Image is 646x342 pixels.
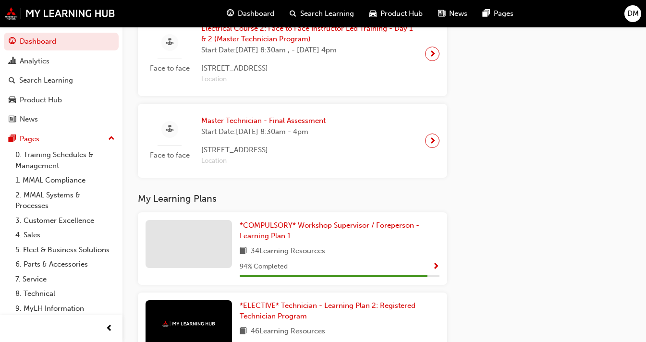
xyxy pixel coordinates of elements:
[429,47,436,61] span: next-icon
[432,263,439,271] span: Show Progress
[12,228,119,243] a: 4. Sales
[483,8,490,20] span: pages-icon
[219,4,282,24] a: guage-iconDashboard
[240,245,247,257] span: book-icon
[429,134,436,147] span: next-icon
[300,8,354,19] span: Search Learning
[4,110,119,128] a: News
[9,37,16,46] span: guage-icon
[9,135,16,144] span: pages-icon
[20,56,49,67] div: Analytics
[12,213,119,228] a: 3. Customer Excellence
[106,323,113,335] span: prev-icon
[9,76,15,85] span: search-icon
[146,19,439,89] a: Face to faceElectrical Course 2: Face to Face Instructor Led Training - Day 1 & 2 (Master Technic...
[12,286,119,301] a: 8. Technical
[494,8,513,19] span: Pages
[238,8,274,19] span: Dashboard
[380,8,423,19] span: Product Hub
[240,326,247,338] span: book-icon
[430,4,475,24] a: news-iconNews
[4,130,119,148] button: Pages
[240,221,419,241] span: *COMPULSORY* Workshop Supervisor / Foreperson - Learning Plan 1
[108,133,115,145] span: up-icon
[19,75,73,86] div: Search Learning
[12,301,119,316] a: 9. MyLH Information
[201,45,417,56] span: Start Date: [DATE] 8:30am , - [DATE] 4pm
[362,4,430,24] a: car-iconProduct Hub
[5,7,115,20] img: mmal
[9,96,16,105] span: car-icon
[201,74,417,85] span: Location
[624,5,641,22] button: DM
[201,156,326,167] span: Location
[166,37,173,49] span: sessionType_FACE_TO_FACE-icon
[4,91,119,109] a: Product Hub
[9,115,16,124] span: news-icon
[146,63,194,74] span: Face to face
[282,4,362,24] a: search-iconSearch Learning
[166,123,173,135] span: sessionType_FACE_TO_FACE-icon
[12,147,119,173] a: 0. Training Schedules & Management
[201,126,326,137] span: Start Date: [DATE] 8:30am - 4pm
[475,4,521,24] a: pages-iconPages
[20,114,38,125] div: News
[201,63,417,74] span: [STREET_ADDRESS]
[4,72,119,89] a: Search Learning
[201,145,326,156] span: [STREET_ADDRESS]
[138,193,447,204] h3: My Learning Plans
[369,8,377,20] span: car-icon
[9,57,16,66] span: chart-icon
[201,115,326,126] span: Master Technician - Final Assessment
[12,243,119,257] a: 5. Fleet & Business Solutions
[240,301,415,321] span: *ELECTIVE* Technician - Learning Plan 2: Registered Technician Program
[146,150,194,161] span: Face to face
[162,321,215,327] img: mmal
[12,257,119,272] a: 6. Parts & Accessories
[227,8,234,20] span: guage-icon
[251,245,325,257] span: 34 Learning Resources
[20,95,62,106] div: Product Hub
[12,272,119,287] a: 7. Service
[146,111,439,170] a: Face to faceMaster Technician - Final AssessmentStart Date:[DATE] 8:30am - 4pm[STREET_ADDRESS]Loc...
[240,300,439,322] a: *ELECTIVE* Technician - Learning Plan 2: Registered Technician Program
[627,8,639,19] span: DM
[4,33,119,50] a: Dashboard
[20,134,39,145] div: Pages
[4,52,119,70] a: Analytics
[449,8,467,19] span: News
[432,261,439,273] button: Show Progress
[438,8,445,20] span: news-icon
[240,220,439,242] a: *COMPULSORY* Workshop Supervisor / Foreperson - Learning Plan 1
[201,23,417,45] span: Electrical Course 2: Face to Face Instructor Led Training - Day 1 & 2 (Master Technician Program)
[12,173,119,188] a: 1. MMAL Compliance
[240,261,288,272] span: 94 % Completed
[290,8,296,20] span: search-icon
[251,326,325,338] span: 46 Learning Resources
[4,31,119,130] button: DashboardAnalyticsSearch LearningProduct HubNews
[12,188,119,213] a: 2. MMAL Systems & Processes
